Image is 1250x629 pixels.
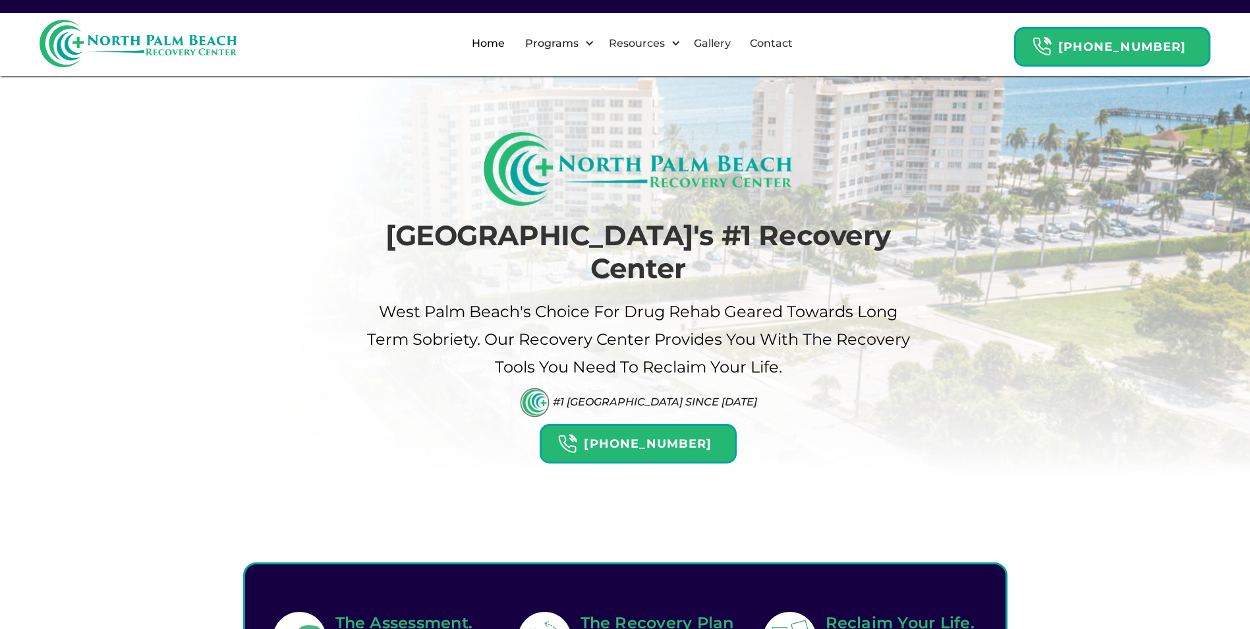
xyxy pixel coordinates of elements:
p: West palm beach's Choice For drug Rehab Geared Towards Long term sobriety. Our Recovery Center pr... [365,298,912,381]
a: Home [464,22,513,65]
a: Header Calendar Icons[PHONE_NUMBER] [1014,20,1210,67]
img: Header Calendar Icons [557,434,577,454]
h1: [GEOGRAPHIC_DATA]'s #1 Recovery Center [365,219,912,285]
a: Header Calendar Icons[PHONE_NUMBER] [540,417,736,464]
div: #1 [GEOGRAPHIC_DATA] Since [DATE] [553,396,757,408]
strong: [PHONE_NUMBER] [1058,40,1186,54]
div: Programs [514,22,598,65]
img: Header Calendar Icons [1032,36,1052,57]
div: Programs [522,36,582,51]
div: Resources [598,22,684,65]
a: Gallery [686,22,739,65]
img: North Palm Beach Recovery Logo (Rectangle) [484,132,793,206]
strong: [PHONE_NUMBER] [584,436,712,451]
a: Contact [742,22,801,65]
div: Resources [606,36,668,51]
